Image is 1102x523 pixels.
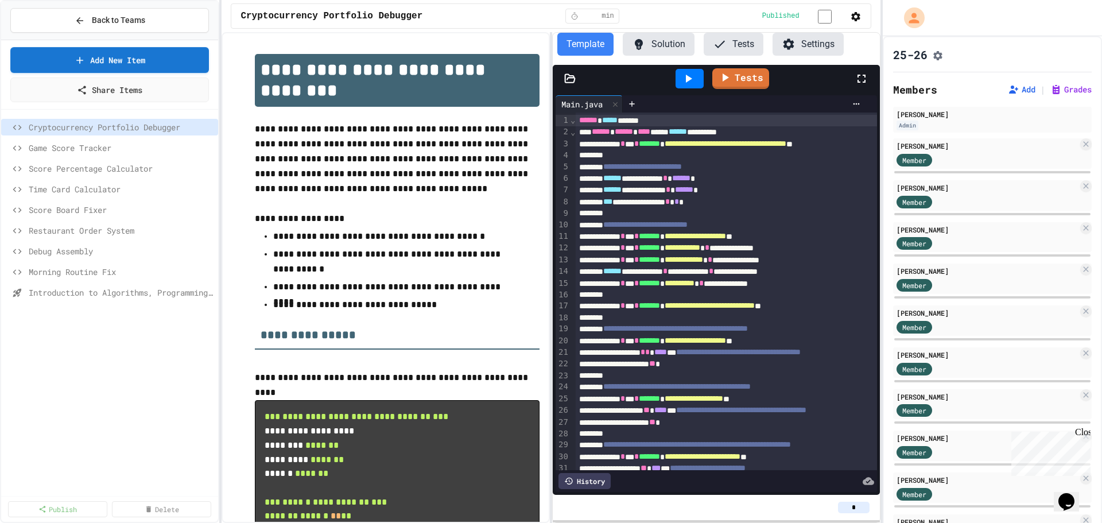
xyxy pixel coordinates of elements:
[556,393,570,405] div: 25
[897,433,1078,443] div: [PERSON_NAME]
[902,447,926,458] span: Member
[893,82,937,98] h2: Members
[1054,477,1091,512] iframe: chat widget
[556,115,570,126] div: 1
[556,95,623,113] div: Main.java
[556,98,608,110] div: Main.java
[897,266,1078,276] div: [PERSON_NAME]
[897,121,918,130] div: Admin
[556,173,570,184] div: 6
[902,155,926,165] span: Member
[556,463,570,474] div: 31
[556,312,570,324] div: 18
[762,11,800,21] span: Published
[557,33,614,56] button: Template
[556,335,570,347] div: 20
[556,126,570,138] div: 2
[5,5,79,73] div: Chat with us now!Close
[897,141,1078,151] div: [PERSON_NAME]
[773,33,844,56] button: Settings
[556,242,570,254] div: 12
[897,308,1078,318] div: [PERSON_NAME]
[29,245,214,257] span: Debug Assembly
[556,439,570,451] div: 29
[29,286,214,299] span: Introduction to Algorithms, Programming, and Compilers
[902,405,926,416] span: Member
[556,231,570,242] div: 11
[804,10,845,24] input: publish toggle
[10,78,209,102] a: Share Items
[902,280,926,290] span: Member
[556,417,570,428] div: 27
[556,370,570,382] div: 23
[556,300,570,312] div: 17
[556,405,570,416] div: 26
[10,8,209,33] button: Back to Teams
[762,9,845,23] div: Content is published and visible to students
[556,219,570,231] div: 10
[29,204,214,216] span: Score Board Fixer
[897,224,1078,235] div: [PERSON_NAME]
[893,47,928,63] h1: 25-26
[902,364,926,374] span: Member
[902,197,926,207] span: Member
[29,183,214,195] span: Time Card Calculator
[29,162,214,175] span: Score Percentage Calculator
[556,161,570,173] div: 5
[556,196,570,208] div: 8
[902,489,926,499] span: Member
[602,11,614,21] span: min
[556,289,570,301] div: 16
[932,48,944,61] button: Assignment Settings
[556,208,570,219] div: 9
[556,266,570,277] div: 14
[570,127,576,137] span: Fold line
[10,47,209,73] a: Add New Item
[556,428,570,440] div: 28
[1007,427,1091,476] iframe: chat widget
[112,501,211,517] a: Delete
[556,451,570,463] div: 30
[29,121,214,133] span: Cryptocurrency Portfolio Debugger
[570,115,576,125] span: Fold line
[556,381,570,393] div: 24
[29,224,214,237] span: Restaurant Order System
[556,278,570,289] div: 15
[29,266,214,278] span: Morning Routine Fix
[892,5,928,31] div: My Account
[897,183,1078,193] div: [PERSON_NAME]
[558,473,611,489] div: History
[8,501,107,517] a: Publish
[897,350,1078,360] div: [PERSON_NAME]
[556,138,570,150] div: 3
[556,323,570,335] div: 19
[704,33,763,56] button: Tests
[556,358,570,370] div: 22
[897,109,1088,119] div: [PERSON_NAME]
[897,475,1078,485] div: [PERSON_NAME]
[556,150,570,161] div: 4
[240,9,422,23] span: Cryptocurrency Portfolio Debugger
[556,254,570,266] div: 13
[1050,84,1092,95] button: Grades
[92,14,145,26] span: Back to Teams
[556,347,570,358] div: 21
[897,392,1078,402] div: [PERSON_NAME]
[556,184,570,196] div: 7
[712,68,769,89] a: Tests
[29,142,214,154] span: Game Score Tracker
[902,322,926,332] span: Member
[1040,83,1046,96] span: |
[623,33,694,56] button: Solution
[902,238,926,249] span: Member
[1008,84,1035,95] button: Add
